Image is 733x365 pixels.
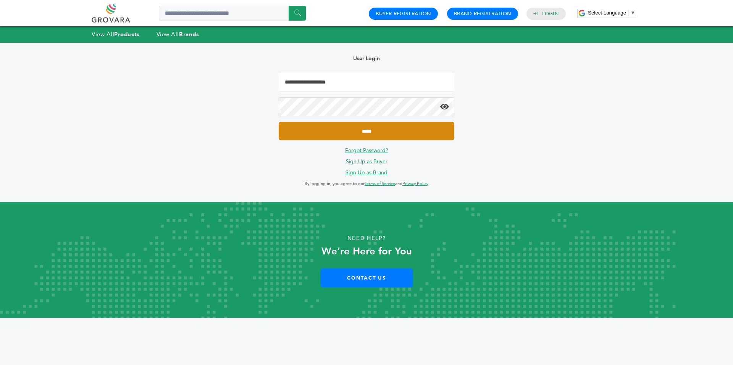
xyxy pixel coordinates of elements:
a: Sign Up as Brand [346,169,387,176]
span: Select Language [588,10,626,16]
a: Sign Up as Buyer [346,158,387,165]
a: View AllProducts [92,31,140,38]
a: Buyer Registration [376,10,431,17]
strong: We’re Here for You [321,244,412,258]
b: User Login [353,55,380,62]
a: Contact Us [320,269,413,287]
input: Search a product or brand... [159,6,306,21]
strong: Brands [179,31,199,38]
a: Privacy Policy [402,181,428,187]
p: By logging in, you agree to our and [279,179,454,188]
a: Forgot Password? [345,147,388,154]
a: Login [542,10,559,17]
p: Need Help? [37,233,696,244]
input: Password [279,97,454,116]
input: Email Address [279,73,454,92]
a: Terms of Service [365,181,395,187]
a: View AllBrands [157,31,199,38]
strong: Products [114,31,139,38]
span: ▼ [630,10,635,16]
a: Select Language​ [588,10,635,16]
a: Brand Registration [454,10,511,17]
